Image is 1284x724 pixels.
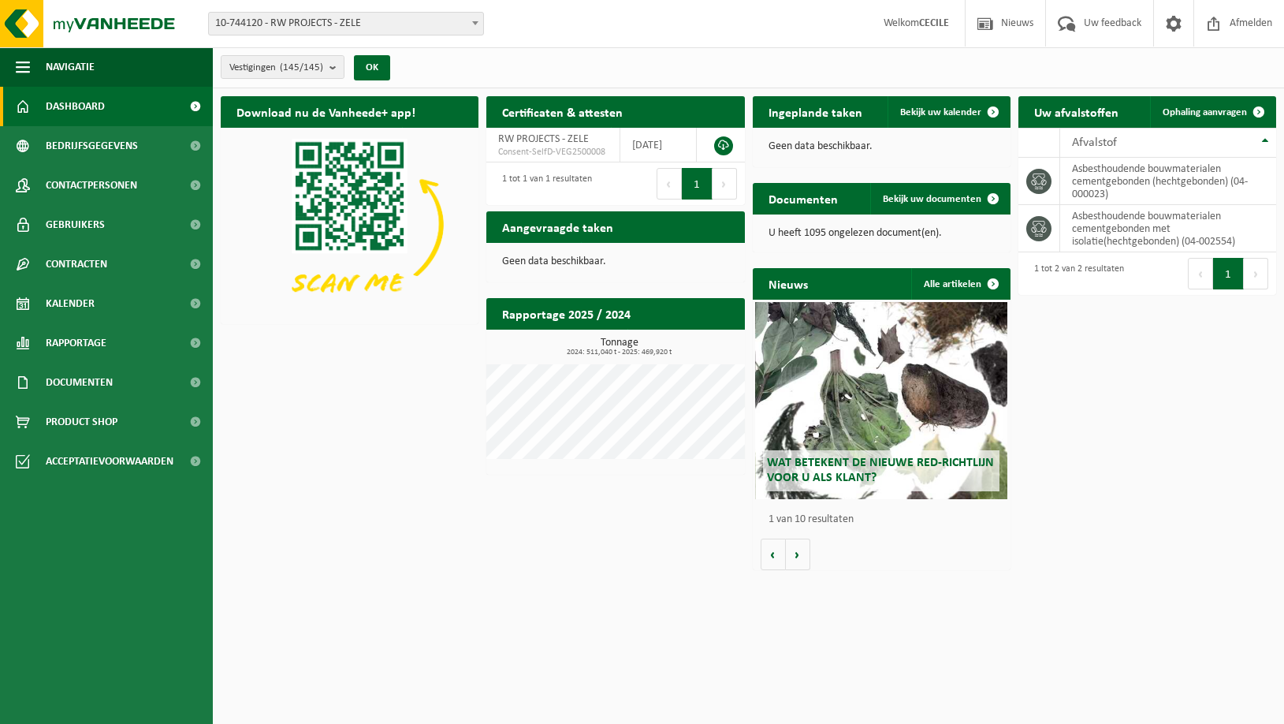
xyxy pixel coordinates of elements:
h2: Uw afvalstoffen [1018,96,1134,127]
a: Ophaling aanvragen [1150,96,1275,128]
h2: Certificaten & attesten [486,96,638,127]
button: 1 [682,168,713,200]
count: (145/145) [280,62,323,73]
span: Acceptatievoorwaarden [46,442,173,481]
div: 1 tot 2 van 2 resultaten [1026,256,1124,291]
span: Bedrijfsgegevens [46,126,138,166]
a: Alle artikelen [911,268,1009,300]
button: Vorige [761,539,786,570]
a: Wat betekent de nieuwe RED-richtlijn voor u als klant? [755,302,1008,499]
strong: CECILE [919,17,949,29]
span: Vestigingen [229,56,323,80]
p: Geen data beschikbaar. [502,256,728,267]
a: Bekijk uw kalender [888,96,1009,128]
span: Documenten [46,363,113,402]
p: 1 van 10 resultaten [769,514,1003,525]
h2: Aangevraagde taken [486,211,629,242]
button: Next [1244,258,1268,289]
button: OK [354,55,390,80]
span: Ophaling aanvragen [1163,107,1247,118]
span: 2024: 511,040 t - 2025: 469,920 t [494,349,744,356]
h2: Download nu de Vanheede+ app! [221,96,431,127]
span: Gebruikers [46,205,105,244]
span: Afvalstof [1072,136,1117,149]
span: RW PROJECTS - ZELE [498,133,589,145]
span: 10-744120 - RW PROJECTS - ZELE [209,13,483,35]
span: Dashboard [46,87,105,126]
td: asbesthoudende bouwmaterialen cementgebonden (hechtgebonden) (04-000023) [1060,158,1276,205]
td: asbesthoudende bouwmaterialen cementgebonden met isolatie(hechtgebonden) (04-002554) [1060,205,1276,252]
span: Navigatie [46,47,95,87]
span: Kalender [46,284,95,323]
button: Previous [1188,258,1213,289]
td: [DATE] [620,128,698,162]
h2: Ingeplande taken [753,96,878,127]
button: 1 [1213,258,1244,289]
button: Volgende [786,539,810,570]
a: Bekijk uw documenten [870,183,1009,215]
span: Contracten [46,244,107,284]
span: Consent-SelfD-VEG2500008 [498,146,607,159]
div: 1 tot 1 van 1 resultaten [494,166,592,201]
button: Vestigingen(145/145) [221,55,344,79]
a: Bekijk rapportage [627,329,743,360]
span: Contactpersonen [46,166,137,205]
h2: Nieuws [753,268,824,299]
button: Previous [657,168,682,200]
img: Download de VHEPlus App [221,128,478,321]
h2: Documenten [753,183,854,214]
span: Bekijk uw kalender [900,107,981,118]
span: Rapportage [46,323,106,363]
p: U heeft 1095 ongelezen document(en). [769,228,995,239]
span: Product Shop [46,402,117,442]
span: 10-744120 - RW PROJECTS - ZELE [208,12,484,35]
h3: Tonnage [494,338,744,356]
h2: Rapportage 2025 / 2024 [486,298,646,329]
span: Wat betekent de nieuwe RED-richtlijn voor u als klant? [767,457,994,484]
button: Next [713,168,737,200]
p: Geen data beschikbaar. [769,141,995,152]
span: Bekijk uw documenten [883,194,981,204]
